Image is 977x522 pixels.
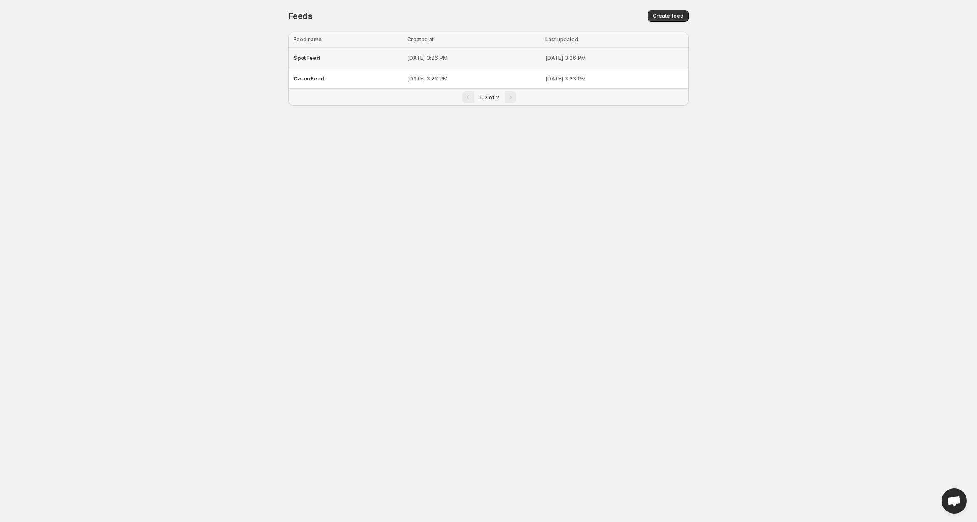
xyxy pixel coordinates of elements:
p: [DATE] 3:26 PM [407,54,540,62]
span: Feed name [294,36,322,43]
p: [DATE] 3:26 PM [545,54,683,62]
p: [DATE] 3:23 PM [545,74,683,83]
a: Open chat [942,488,967,514]
span: Create feed [653,13,683,19]
span: SpotFeed [294,54,320,61]
span: 1-2 of 2 [480,94,499,101]
nav: Pagination [288,88,689,106]
span: Created at [407,36,434,43]
span: Feeds [288,11,312,21]
p: [DATE] 3:22 PM [407,74,540,83]
button: Create feed [648,10,689,22]
span: CarouFeed [294,75,324,82]
span: Last updated [545,36,578,43]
